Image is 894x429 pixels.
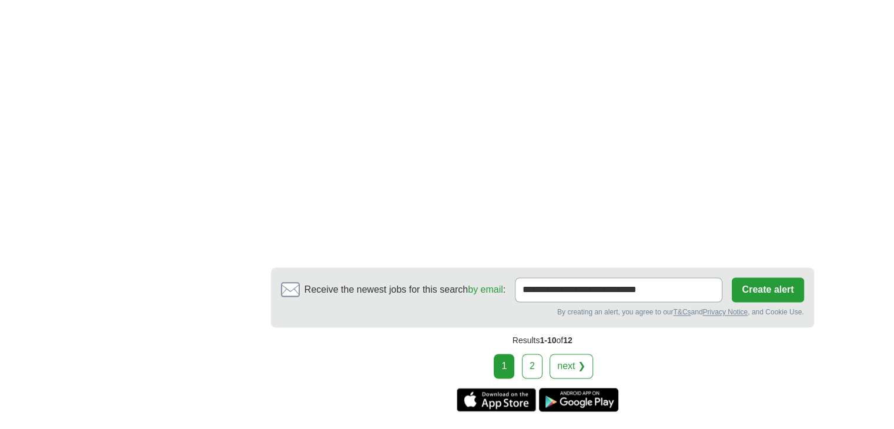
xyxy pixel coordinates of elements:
[271,327,814,354] div: Results of
[281,307,804,317] div: By creating an alert, you agree to our and , and Cookie Use.
[539,388,618,411] a: Get the Android app
[457,388,536,411] a: Get the iPhone app
[522,354,543,378] a: 2
[550,354,593,378] a: next ❯
[563,336,572,345] span: 12
[732,277,803,302] button: Create alert
[702,308,748,316] a: Privacy Notice
[540,336,556,345] span: 1-10
[673,308,691,316] a: T&Cs
[494,354,514,378] div: 1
